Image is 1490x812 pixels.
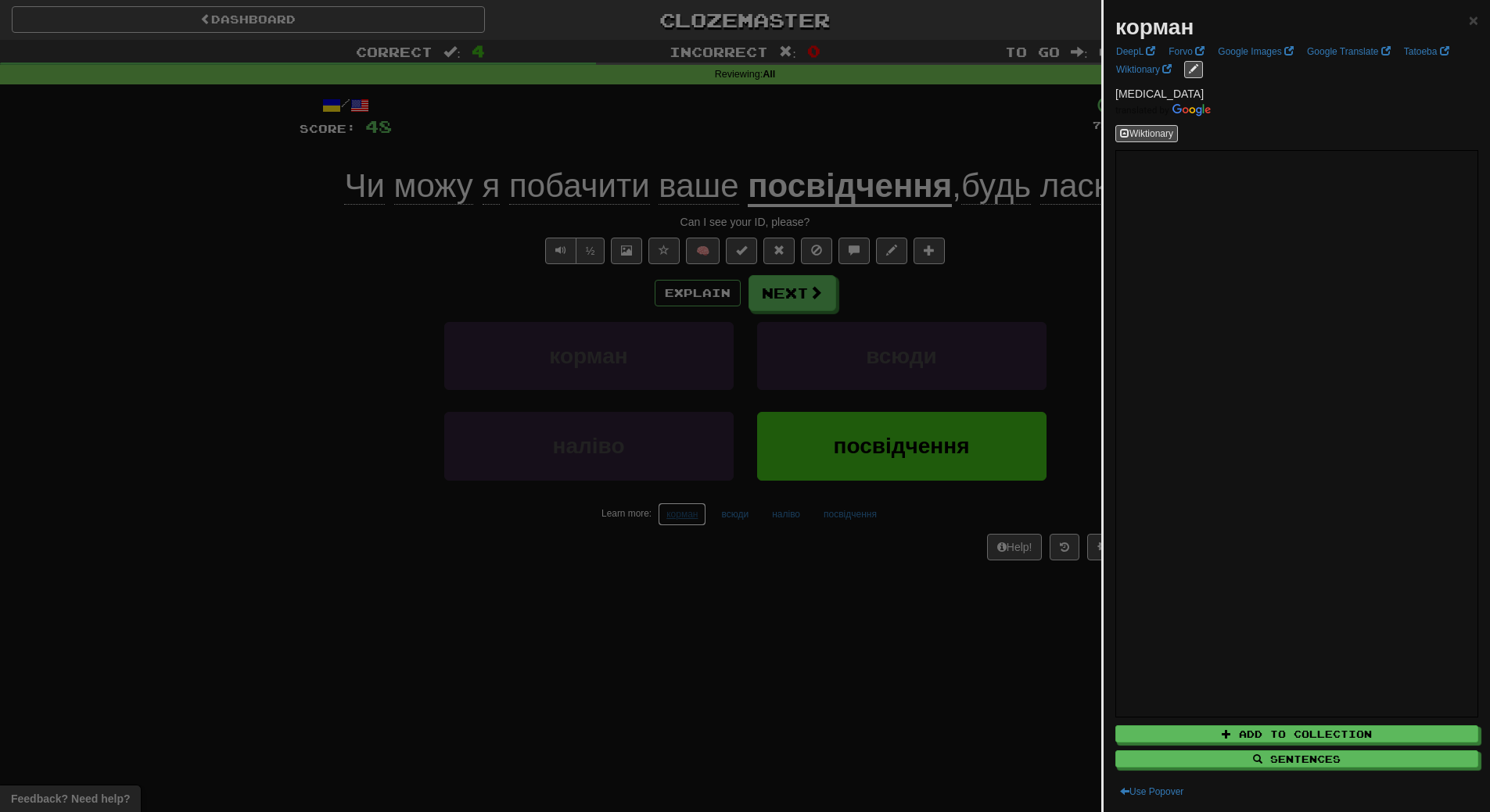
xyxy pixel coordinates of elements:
[1115,750,1478,767] button: Sentences
[1111,43,1160,60] a: DeepL
[1184,61,1203,78] button: edit links
[1115,725,1478,742] button: Add to Collection
[1164,43,1209,60] a: Forvo
[1469,11,1478,29] span: ×
[1399,43,1454,60] a: Tatoeba
[1115,104,1211,116] img: Color short
[1115,125,1178,142] button: Wiktionary
[1469,12,1478,28] button: Close
[1111,61,1176,78] a: Wiktionary
[1302,43,1395,60] a: Google Translate
[1213,43,1298,60] a: Google Images
[1115,15,1194,39] strong: корман
[1115,783,1188,800] button: Use Popover
[1115,88,1204,100] span: [MEDICAL_DATA]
